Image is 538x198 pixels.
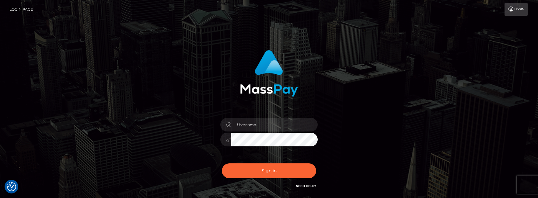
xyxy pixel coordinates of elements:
img: Revisit consent button [7,182,16,191]
img: MassPay Login [240,50,298,97]
a: Login Page [9,3,33,16]
a: Login [505,3,528,16]
input: Username... [231,118,318,131]
a: Need Help? [296,184,316,188]
button: Sign in [222,163,316,178]
button: Consent Preferences [7,182,16,191]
